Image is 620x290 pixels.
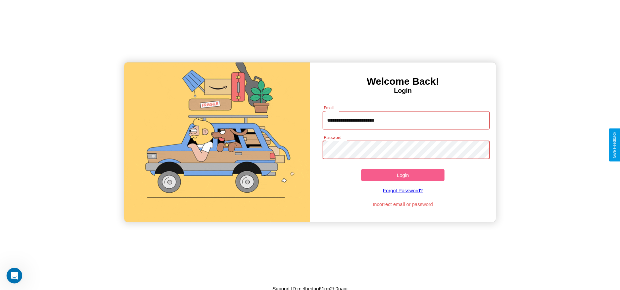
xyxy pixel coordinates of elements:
[310,87,496,94] h4: Login
[612,132,617,158] div: Give Feedback
[319,181,486,200] a: Forgot Password?
[361,169,445,181] button: Login
[319,200,486,209] p: Incorrect email or password
[7,268,22,283] iframe: Intercom live chat
[124,62,310,222] img: gif
[310,76,496,87] h3: Welcome Back!
[324,105,334,111] label: Email
[324,135,341,140] label: Password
